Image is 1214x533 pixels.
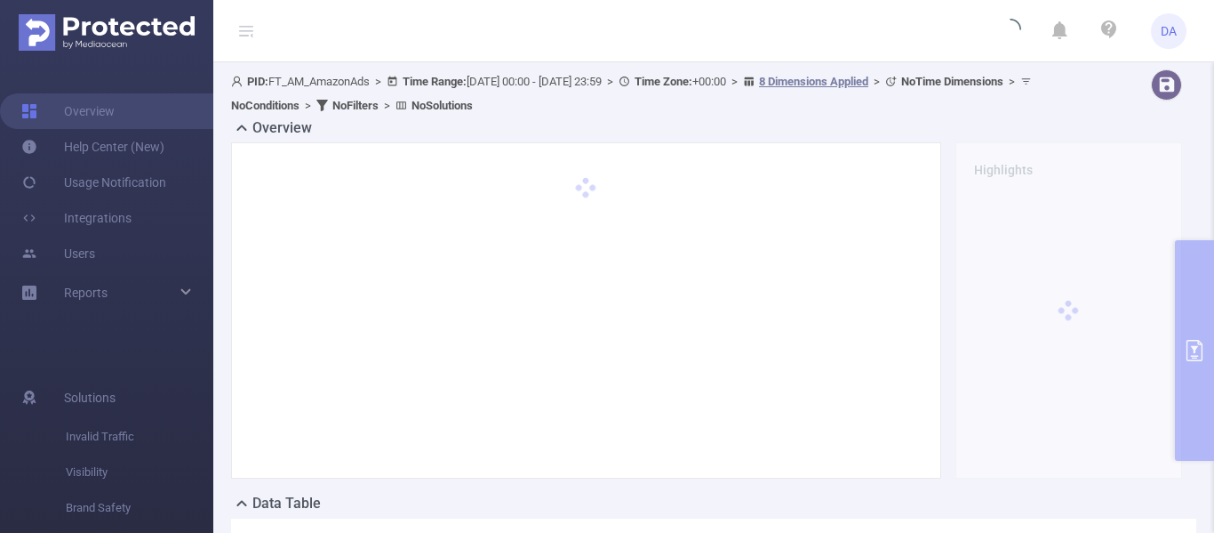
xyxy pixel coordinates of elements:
span: > [1003,75,1020,88]
i: icon: user [231,76,247,87]
u: 8 Dimensions Applied [759,75,868,88]
span: > [379,99,395,112]
a: Help Center (New) [21,129,164,165]
i: icon: loading [1000,19,1021,44]
a: Reports [64,275,108,311]
span: Solutions [64,380,116,416]
img: Protected Media [19,14,195,51]
span: > [726,75,743,88]
b: No Time Dimensions [901,75,1003,88]
a: Integrations [21,200,132,236]
b: PID: [247,75,268,88]
a: Usage Notification [21,165,166,200]
h2: Data Table [252,493,321,514]
span: Visibility [66,455,213,490]
b: No Solutions [411,99,473,112]
span: Invalid Traffic [66,419,213,455]
b: No Filters [332,99,379,112]
span: > [602,75,619,88]
span: > [868,75,885,88]
a: Overview [21,93,115,129]
span: FT_AM_AmazonAds [DATE] 00:00 - [DATE] 23:59 +00:00 [231,75,1036,112]
span: DA [1161,13,1177,49]
span: > [370,75,387,88]
span: Brand Safety [66,490,213,526]
span: Reports [64,286,108,300]
span: > [300,99,316,112]
a: Users [21,236,95,271]
b: No Conditions [231,99,300,112]
b: Time Zone: [635,75,692,88]
h2: Overview [252,117,312,139]
b: Time Range: [403,75,467,88]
